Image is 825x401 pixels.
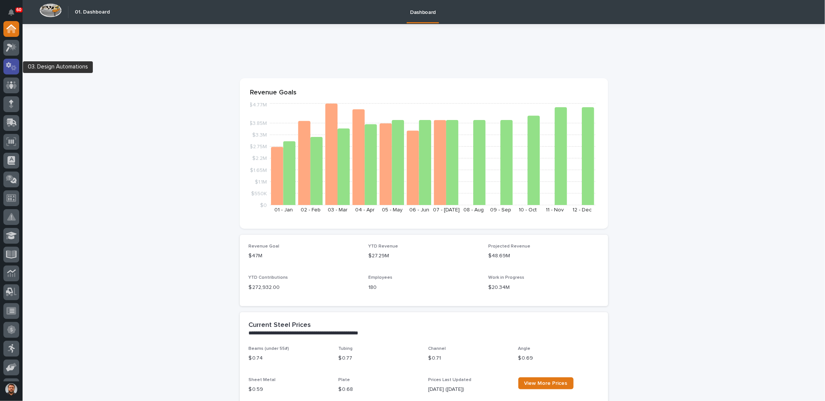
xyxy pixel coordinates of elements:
[519,207,537,213] text: 10 - Oct
[409,207,429,213] text: 06 - Jun
[572,207,592,213] text: 12 - Dec
[249,354,330,362] p: $ 0.74
[368,244,398,249] span: YTD Revenue
[488,275,524,280] span: Work in Progress
[249,284,360,292] p: $ 272,932.00
[250,167,267,173] tspan: $1.65M
[3,381,19,397] button: users-avatar
[355,207,375,213] text: 04 - Apr
[9,9,19,21] div: Notifications60
[518,377,574,389] a: View More Prices
[251,191,267,196] tspan: $550K
[301,207,321,213] text: 02 - Feb
[339,386,419,393] p: $ 0.68
[274,207,292,213] text: 01 - Jan
[328,207,348,213] text: 03 - Mar
[546,207,564,213] text: 11 - Nov
[339,378,350,382] span: Plate
[255,179,267,184] tspan: $1.1M
[39,3,62,17] img: Workspace Logo
[339,354,419,362] p: $ 0.77
[249,121,267,126] tspan: $3.85M
[428,378,472,382] span: Prices Last Updated
[250,144,267,149] tspan: $2.75M
[260,203,267,208] tspan: $0
[249,321,311,330] h2: Current Steel Prices
[428,354,509,362] p: $ 0.71
[490,207,511,213] text: 09 - Sep
[252,132,267,138] tspan: $3.3M
[488,244,530,249] span: Projected Revenue
[518,354,599,362] p: $ 0.69
[75,9,110,15] h2: 01. Dashboard
[249,386,330,393] p: $ 0.59
[250,89,598,97] p: Revenue Goals
[249,244,280,249] span: Revenue Goal
[463,207,483,213] text: 08 - Aug
[249,378,276,382] span: Sheet Metal
[3,5,19,20] button: Notifications
[368,284,479,292] p: 180
[368,275,392,280] span: Employees
[249,102,267,108] tspan: $4.77M
[433,207,460,213] text: 07 - [DATE]
[249,275,288,280] span: YTD Contributions
[249,346,289,351] span: Beams (under 55#)
[339,346,353,351] span: Tubing
[249,252,360,260] p: $47M
[488,284,599,292] p: $20.34M
[428,346,446,351] span: Channel
[17,7,21,12] p: 60
[252,156,267,161] tspan: $2.2M
[518,346,531,351] span: Angle
[368,252,479,260] p: $27.29M
[524,381,568,386] span: View More Prices
[488,252,599,260] p: $48.69M
[428,386,509,393] p: [DATE] ([DATE])
[381,207,402,213] text: 05 - May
